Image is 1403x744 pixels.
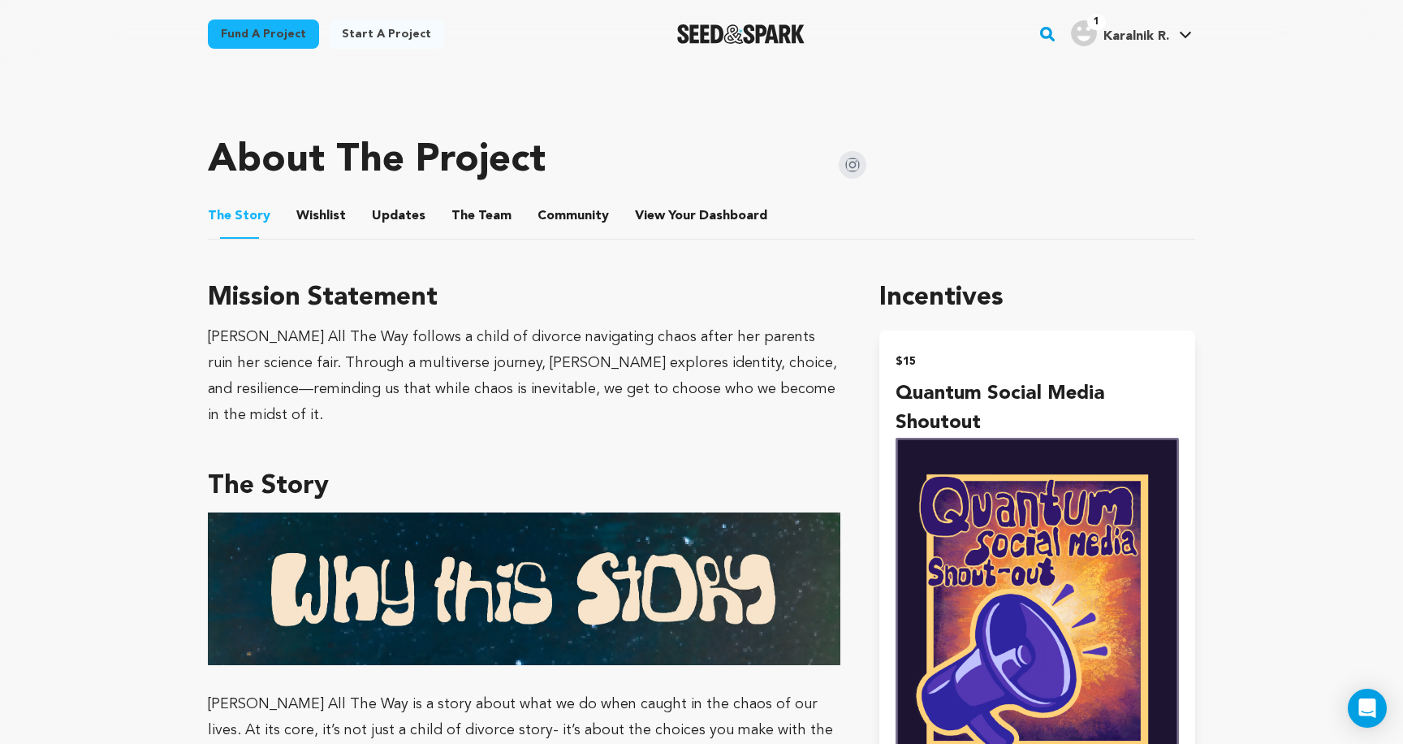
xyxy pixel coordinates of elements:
[208,279,840,318] h3: Mission Statement
[208,19,319,49] a: Fund a project
[839,151,866,179] img: Seed&Spark Instagram Icon
[208,206,270,226] span: Story
[1068,17,1195,51] span: Karalnik R.'s Profile
[677,24,805,44] img: Seed&Spark Logo Dark Mode
[1087,14,1106,30] span: 1
[1068,17,1195,46] a: Karalnik R.'s Profile
[208,206,231,226] span: The
[879,279,1195,318] h1: Incentives
[451,206,512,226] span: Team
[451,206,475,226] span: The
[537,206,609,226] span: Community
[1071,20,1097,46] img: user.png
[208,467,840,506] h3: The Story
[1071,20,1169,46] div: Karalnik R.'s Profile
[329,19,444,49] a: Start a project
[699,206,767,226] span: Dashboard
[677,24,805,44] a: Seed&Spark Homepage
[1348,689,1387,728] div: Open Intercom Messenger
[635,206,771,226] span: Your
[896,350,1179,373] h2: $15
[208,513,840,664] img: 1755301893-WTS_blue_offwhite.PNG
[896,379,1179,438] h4: Quantum Social Media Shoutout
[208,141,546,180] h1: About The Project
[296,206,346,226] span: Wishlist
[208,324,840,428] div: [PERSON_NAME] All The Way follows a child of divorce navigating chaos after her parents ruin her ...
[1103,30,1169,43] span: Karalnik R.
[372,206,425,226] span: Updates
[635,206,771,226] a: ViewYourDashboard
